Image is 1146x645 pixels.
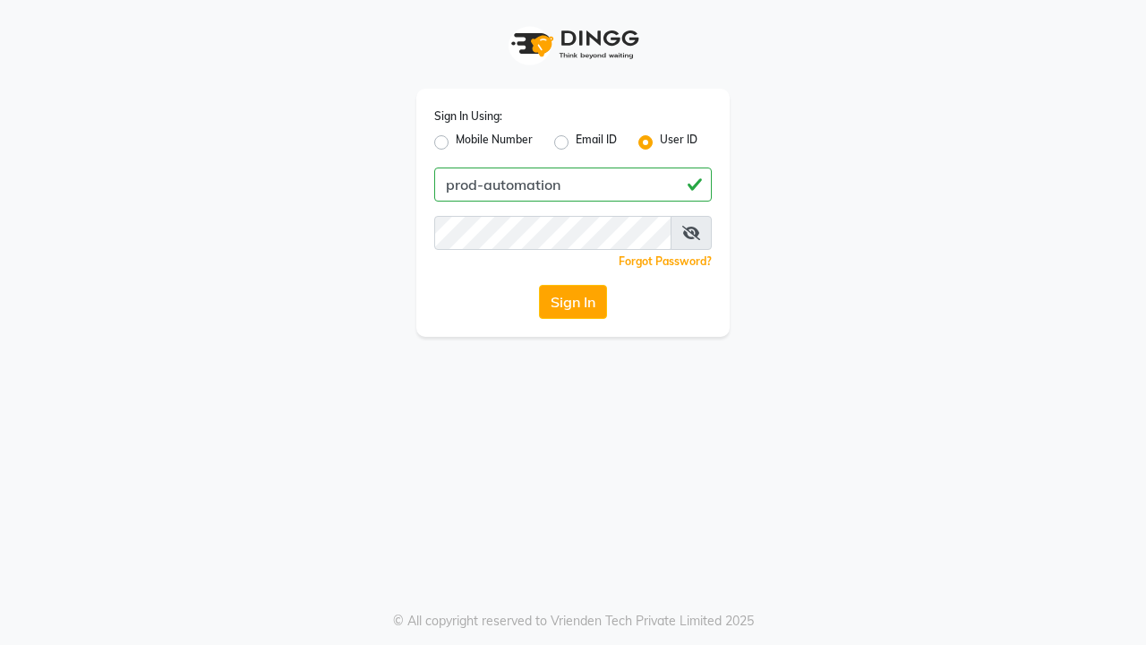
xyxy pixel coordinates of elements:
[456,132,533,153] label: Mobile Number
[434,216,671,250] input: Username
[660,132,697,153] label: User ID
[501,18,645,71] img: logo1.svg
[576,132,617,153] label: Email ID
[539,285,607,319] button: Sign In
[434,168,712,202] input: Username
[434,108,502,125] label: Sign In Using:
[619,254,712,268] a: Forgot Password?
